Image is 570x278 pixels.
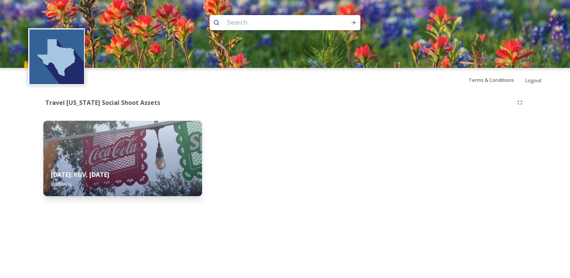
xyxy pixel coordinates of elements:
[526,77,542,84] span: Logout
[469,77,514,83] span: Terms & Conditions
[51,170,109,179] strong: [DATE]: RGV, [DATE]
[223,14,326,31] input: Search
[43,121,202,196] img: 7b24d45a-4e2f-4dc7-9e22-75ad09f358de.jpg
[45,98,160,107] strong: Travel [US_STATE] Social Shoot Assets
[29,29,84,84] img: images%20%281%29.jpeg
[51,181,71,187] span: 880 file(s)
[469,75,526,84] a: Terms & Conditions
